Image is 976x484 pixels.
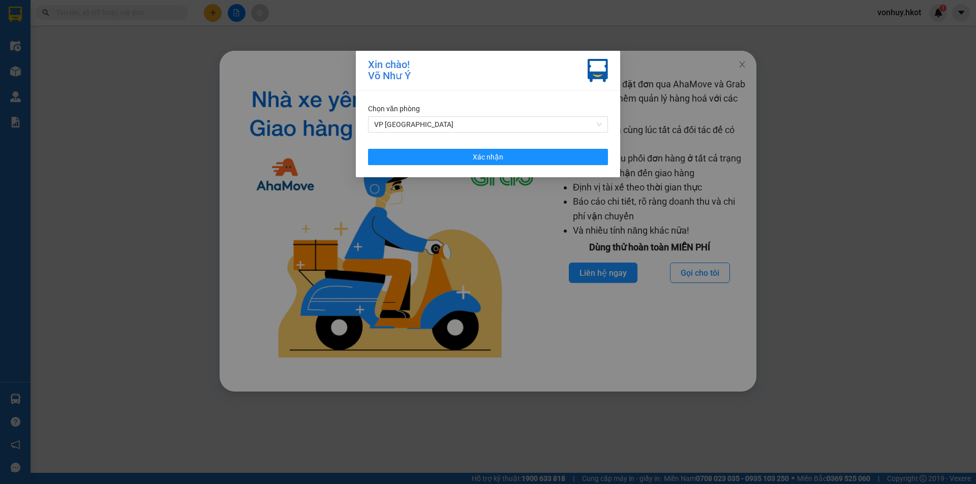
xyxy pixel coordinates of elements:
div: Xin chào! Võ Như Ý [368,59,411,82]
span: Xác nhận [473,151,503,163]
button: Xác nhận [368,149,608,165]
div: Chọn văn phòng [368,103,608,114]
img: vxr-icon [588,59,608,82]
span: VP Đà Nẵng [374,117,602,132]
